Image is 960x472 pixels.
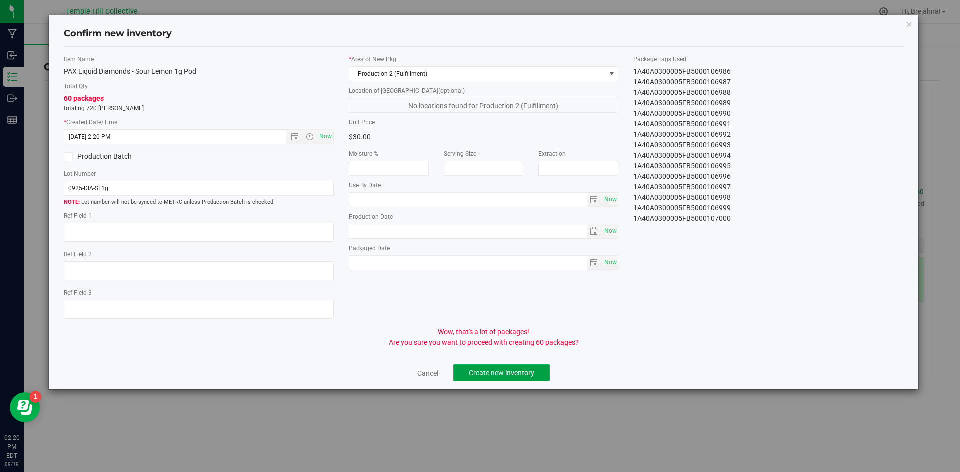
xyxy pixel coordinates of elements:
span: select [587,256,602,270]
span: select [587,224,602,238]
div: 1A40A0300005FB5000106992 [633,129,903,140]
span: select [601,193,618,207]
span: Production 2 (Fulfillment) [349,67,606,81]
div: 1A40A0300005FB5000106999 [633,203,903,213]
span: No locations found for Production 2 (Fulfillment) [349,98,619,113]
label: Serving Size [444,149,524,158]
div: 1A40A0300005FB5000106991 [633,119,903,129]
div: 1A40A0300005FB5000106989 [633,98,903,108]
label: Packaged Date [349,244,619,253]
span: Create new inventory [469,369,534,377]
span: Set Current date [602,192,619,207]
label: Unit Price [349,118,476,127]
label: Ref Field 2 [64,250,334,259]
iframe: Resource center unread badge [29,391,41,403]
div: 1A40A0300005FB5000106988 [633,87,903,98]
div: 1A40A0300005FB5000106997 [633,182,903,192]
label: Production Batch [64,151,191,162]
div: 1A40A0300005FB5000106990 [633,108,903,119]
label: Ref Field 3 [64,288,334,297]
span: select [587,193,602,207]
button: Create new inventory [453,364,550,381]
div: 1A40A0300005FB5000106998 [633,192,903,203]
p: totaling 720 [PERSON_NAME] [64,104,334,113]
label: Ref Field 1 [64,211,334,220]
label: Lot Number [64,169,334,178]
span: (optional) [438,87,465,94]
span: select [601,256,618,270]
span: Set Current date [602,224,619,238]
div: PAX Liquid Diamonds - Sour Lemon 1g Pod [64,66,334,77]
a: Cancel [417,368,438,378]
span: Set Current date [317,129,334,144]
label: Area of New Pkg [349,55,619,64]
div: 1A40A0300005FB5000106986 [633,66,903,77]
div: 1A40A0300005FB5000106995 [633,161,903,171]
label: Package Tags Used [633,55,903,64]
span: Set Current date [602,255,619,270]
label: Production Date [349,212,619,221]
span: Lot number will not be synced to METRC unless Production Batch is checked [64,198,334,207]
span: Open the time view [301,133,318,141]
div: 1A40A0300005FB5000106996 [633,171,903,182]
label: Moisture % [349,149,429,158]
iframe: Resource center [10,392,40,422]
div: 1A40A0300005FB5000106993 [633,140,903,150]
label: Item Name [64,55,334,64]
div: $30.00 [349,129,476,144]
div: 1A40A0300005FB5000106987 [633,77,903,87]
h4: Confirm new inventory [64,27,172,40]
div: 1A40A0300005FB5000106994 [633,150,903,161]
span: Open the date view [286,133,303,141]
div: Wow, that's a lot of packages! Are you sure you want to proceed with creating 60 packages? [56,327,911,348]
label: Created Date/Time [64,118,334,127]
label: Use By Date [349,181,619,190]
span: select [601,224,618,238]
span: 60 packages [64,94,104,102]
label: Total Qty [64,82,334,91]
div: 1A40A0300005FB5000107000 [633,213,903,224]
label: Location of [GEOGRAPHIC_DATA] [349,86,619,95]
label: Extraction [538,149,618,158]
